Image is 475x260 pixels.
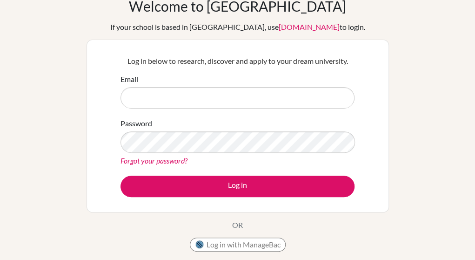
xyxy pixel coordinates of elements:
[110,21,365,33] div: If your school is based in [GEOGRAPHIC_DATA], use to login.
[120,55,355,67] p: Log in below to research, discover and apply to your dream university.
[279,22,340,31] a: [DOMAIN_NAME]
[120,176,355,197] button: Log in
[120,156,187,165] a: Forgot your password?
[232,219,243,231] p: OR
[190,238,286,252] button: Log in with ManageBac
[120,74,138,85] label: Email
[120,118,152,129] label: Password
